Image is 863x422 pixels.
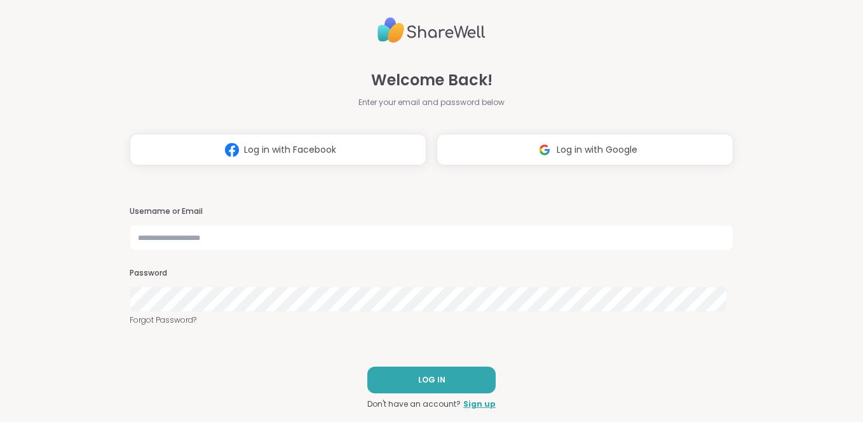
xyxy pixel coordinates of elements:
[367,398,461,410] span: Don't have an account?
[130,134,426,165] button: Log in with Facebook
[557,143,637,157] span: Log in with Google
[377,12,486,48] img: ShareWell Logo
[463,398,496,410] a: Sign up
[371,69,493,92] span: Welcome Back!
[220,138,244,162] img: ShareWell Logomark
[130,206,734,217] h3: Username or Email
[130,268,734,279] h3: Password
[358,97,505,108] span: Enter your email and password below
[367,367,496,393] button: LOG IN
[244,143,336,157] span: Log in with Facebook
[533,138,557,162] img: ShareWell Logomark
[418,374,445,386] span: LOG IN
[437,134,733,165] button: Log in with Google
[130,314,734,326] a: Forgot Password?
